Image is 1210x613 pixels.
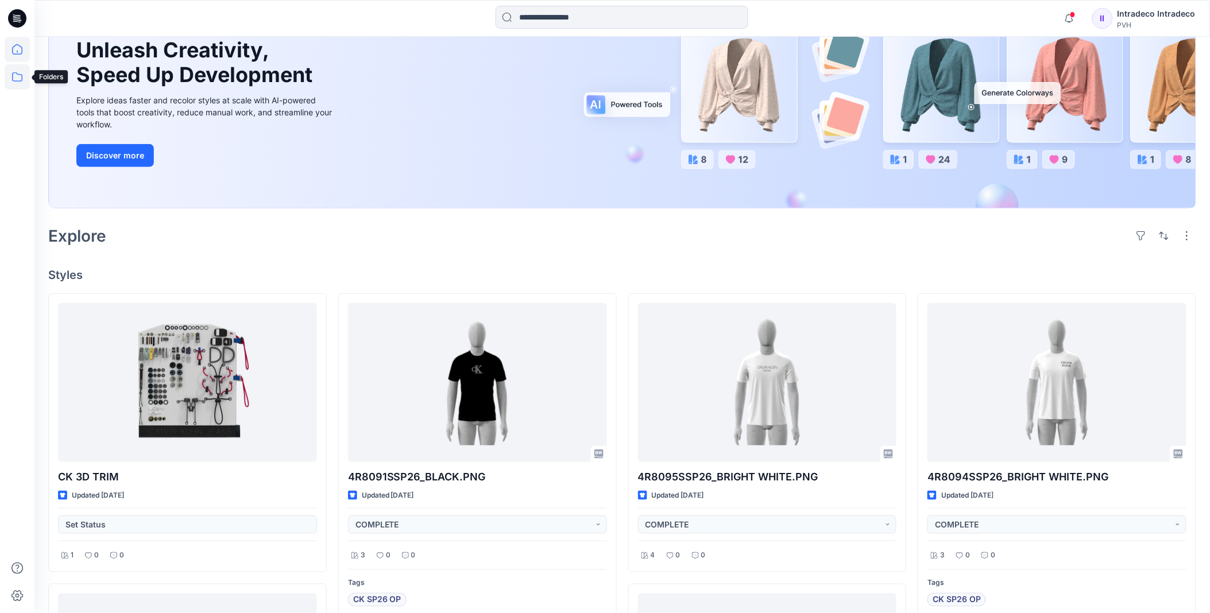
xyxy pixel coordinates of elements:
div: PVH [1118,21,1196,29]
p: 4R8091SSP26_BLACK.PNG [348,469,607,485]
h2: Explore [48,227,106,245]
p: 0 [701,549,706,561]
p: CK 3D TRIM [58,469,317,485]
p: 4R8095SSP26_BRIGHT WHITE.PNG [638,469,897,485]
p: 3 [940,549,945,561]
div: Intradeco Intradeco [1118,7,1196,21]
p: Tags [927,577,1186,589]
p: Tags [348,577,607,589]
span: CK SP26 OP [933,593,981,607]
p: 0 [119,549,124,561]
p: 0 [386,549,391,561]
p: 4 [651,549,655,561]
p: 0 [94,549,99,561]
a: CK 3D TRIM [58,303,317,462]
a: 4R8095SSP26_BRIGHT WHITE.PNG [638,303,897,462]
span: CK SP26 OP [353,593,401,607]
h4: Styles [48,268,1196,282]
p: 3 [361,549,365,561]
p: 0 [676,549,681,561]
p: 4R8094SSP26_BRIGHT WHITE.PNG [927,469,1186,485]
div: Explore ideas faster and recolor styles at scale with AI-powered tools that boost creativity, red... [76,94,335,130]
p: 1 [71,549,74,561]
p: Updated [DATE] [941,490,993,502]
div: II [1092,8,1113,29]
h1: Unleash Creativity, Speed Up Development [76,38,318,87]
p: 0 [991,549,995,561]
p: Updated [DATE] [72,490,124,502]
p: Updated [DATE] [362,490,414,502]
a: 4R8094SSP26_BRIGHT WHITE.PNG [927,303,1186,462]
a: 4R8091SSP26_BLACK.PNG [348,303,607,462]
button: Discover more [76,144,154,167]
a: Discover more [76,144,335,167]
p: Updated [DATE] [652,490,704,502]
p: 0 [965,549,970,561]
p: 0 [411,549,416,561]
